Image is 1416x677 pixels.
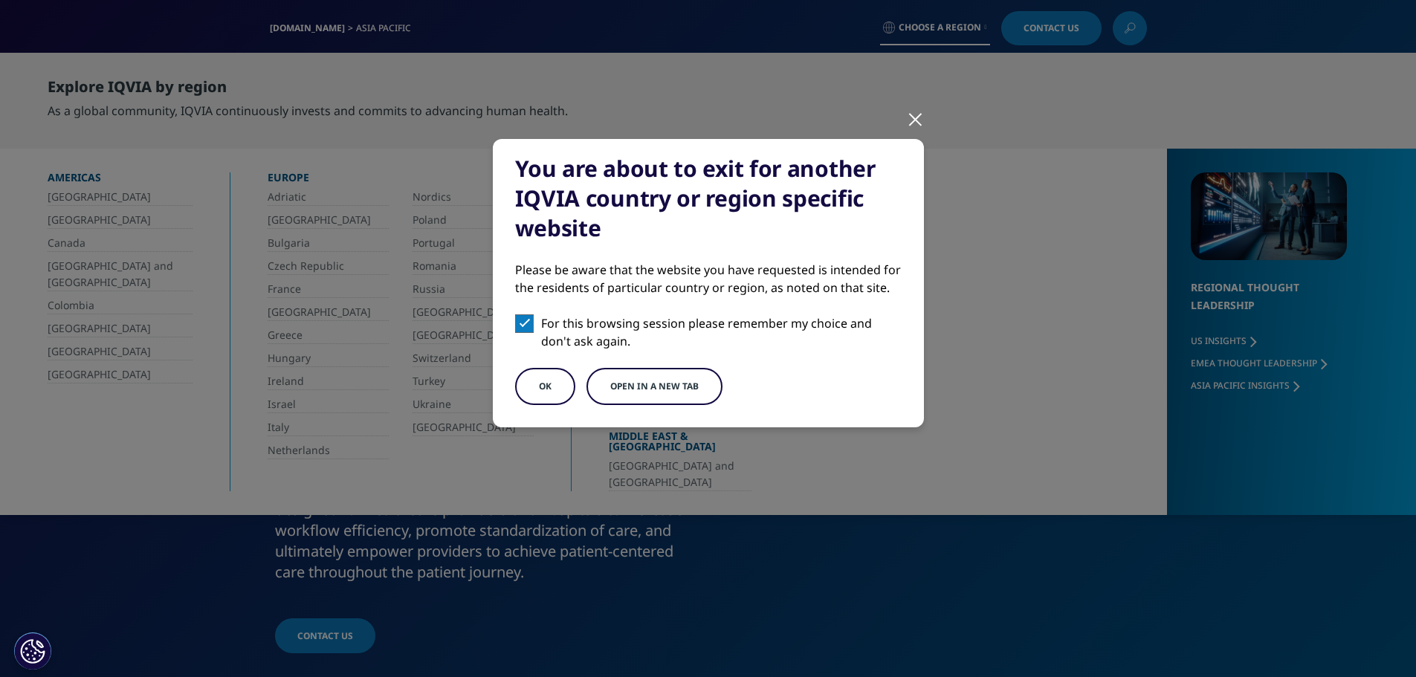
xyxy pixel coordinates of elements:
div: Please be aware that the website you have requested is intended for the residents of particular c... [515,261,902,297]
button: OK [515,368,575,405]
p: For this browsing session please remember my choice and don't ask again. [541,314,902,350]
button: Open in a new tab [586,368,722,405]
button: Cookies Settings [14,632,51,670]
div: You are about to exit for another IQVIA country or region specific website [515,154,902,243]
